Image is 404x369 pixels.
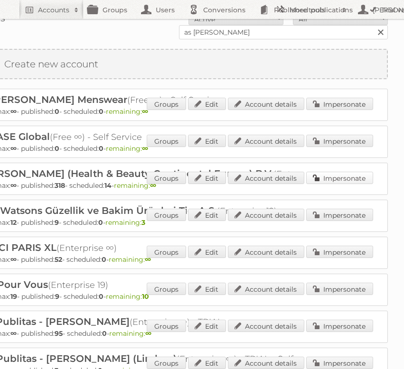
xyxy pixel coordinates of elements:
a: Account details [228,357,304,369]
strong: 95 [55,329,63,338]
a: Groups [147,246,186,258]
span: remaining: [106,292,149,301]
a: Impersonate [306,357,373,369]
strong: ∞ [10,329,17,338]
span: remaining: [109,329,151,338]
strong: 318 [55,181,65,190]
strong: 0 [98,218,103,227]
a: Edit [188,283,226,295]
strong: 14 [104,181,112,190]
a: Impersonate [306,98,373,110]
span: remaining: [105,218,145,227]
strong: 0 [99,144,103,153]
a: Account details [228,135,304,147]
strong: 3 [141,218,145,227]
a: Edit [188,135,226,147]
a: Groups [147,209,186,221]
strong: 0 [55,107,59,116]
strong: ∞ [145,255,151,264]
a: Groups [147,172,186,184]
a: Impersonate [306,320,373,332]
strong: ∞ [10,181,17,190]
a: Edit [188,357,226,369]
strong: 12 [10,218,17,227]
a: Impersonate [306,209,373,221]
strong: 0 [99,107,103,116]
a: Account details [228,320,304,332]
strong: 0 [102,329,107,338]
span: remaining: [106,107,148,116]
strong: 9 [55,218,59,227]
a: Edit [188,209,226,221]
a: Impersonate [306,283,373,295]
a: Edit [188,172,226,184]
strong: 10 [142,292,149,301]
a: Account details [228,172,304,184]
a: Groups [147,135,186,147]
a: Groups [147,320,186,332]
strong: 52 [55,255,62,264]
a: Groups [147,357,186,369]
h2: More tools [290,5,337,15]
strong: ∞ [145,329,151,338]
strong: ∞ [142,107,148,116]
strong: ∞ [142,144,148,153]
span: remaining: [114,181,156,190]
strong: ∞ [10,144,17,153]
a: Impersonate [306,246,373,258]
strong: 0 [102,255,106,264]
span: remaining: [109,255,151,264]
a: Groups [147,98,186,110]
a: Impersonate [306,172,373,184]
a: Account details [228,283,304,295]
span: remaining: [106,144,148,153]
a: Account details [228,209,304,221]
a: Account details [228,246,304,258]
h2: Accounts [38,5,69,15]
a: Account details [228,98,304,110]
a: Edit [188,246,226,258]
strong: 9 [55,292,59,301]
strong: 19 [10,292,17,301]
strong: ∞ [10,107,17,116]
a: Edit [188,320,226,332]
a: Edit [188,98,226,110]
strong: 0 [55,144,59,153]
strong: ∞ [10,255,17,264]
a: Groups [147,283,186,295]
strong: 0 [99,292,103,301]
a: Impersonate [306,135,373,147]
